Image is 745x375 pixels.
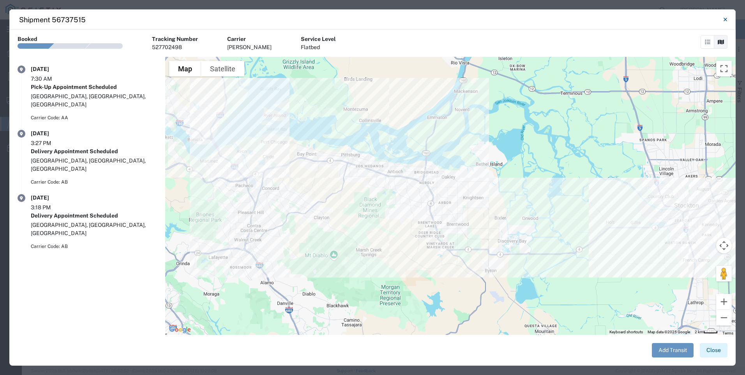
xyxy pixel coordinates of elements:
[692,329,720,335] button: Map Scale: 2 km per 33 pixels
[31,157,157,173] div: [GEOGRAPHIC_DATA], [GEOGRAPHIC_DATA], [GEOGRAPHIC_DATA]
[31,203,70,212] div: 3:18 PM
[227,43,272,51] div: [PERSON_NAME]
[716,266,732,281] button: Drag Pegman onto the map to open Street View
[31,83,157,91] div: Pick-Up Appointment Scheduled
[152,43,198,51] div: 527702498
[31,179,157,186] div: Carrier Code: AB
[31,65,70,73] div: [DATE]
[201,61,244,76] button: Show satellite imagery
[716,238,732,253] button: Map camera controls
[18,35,37,43] div: Booked
[31,221,157,237] div: [GEOGRAPHIC_DATA], [GEOGRAPHIC_DATA], [GEOGRAPHIC_DATA]
[716,294,732,310] button: Zoom in
[31,75,70,83] div: 7:30 AM
[31,92,157,109] div: [GEOGRAPHIC_DATA], [GEOGRAPHIC_DATA], [GEOGRAPHIC_DATA]
[648,330,690,334] span: Map data ©2025 Google
[167,325,193,335] a: Open this area in Google Maps (opens a new window)
[716,61,732,76] button: Toggle fullscreen view
[31,139,70,147] div: 3:27 PM
[722,331,733,335] a: Terms
[717,12,733,27] button: Close
[227,35,272,43] div: Carrier
[169,61,201,76] button: Show street map
[19,14,86,25] h4: Shipment 56737515
[31,129,70,138] div: [DATE]
[31,194,70,202] div: [DATE]
[31,147,157,156] div: Delivery Appointment Scheduled
[31,243,157,250] div: Carrier Code: AB
[695,330,703,334] span: 2 km
[609,329,643,335] button: Keyboard shortcuts
[31,114,157,121] div: Carrier Code: AA
[31,212,157,220] div: Delivery Appointment Scheduled
[700,343,727,357] button: Close
[167,325,193,335] img: Google
[301,35,336,43] div: Service Level
[716,310,732,325] button: Zoom out
[652,343,694,357] button: Add Transit
[152,35,198,43] div: Tracking Number
[301,43,336,51] div: Flatbed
